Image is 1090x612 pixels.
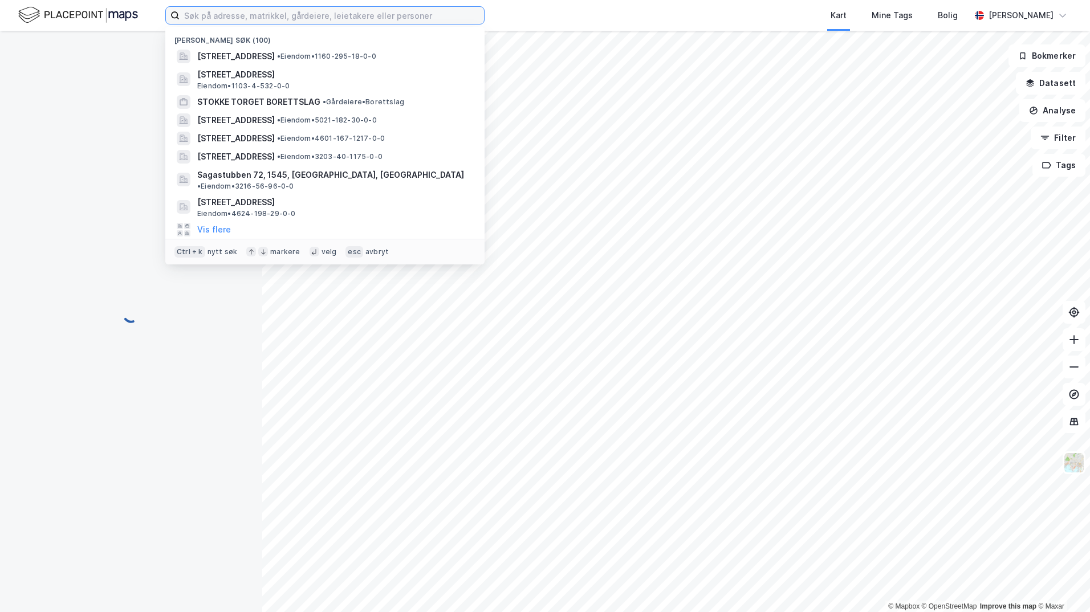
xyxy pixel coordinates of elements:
[322,247,337,256] div: velg
[197,81,290,91] span: Eiendom • 1103-4-532-0-0
[277,116,377,125] span: Eiendom • 5021-182-30-0-0
[277,134,385,143] span: Eiendom • 4601-167-1217-0-0
[323,97,326,106] span: •
[197,182,201,190] span: •
[180,7,484,24] input: Søk på adresse, matrikkel, gårdeiere, leietakere eller personer
[197,68,471,81] span: [STREET_ADDRESS]
[831,9,847,22] div: Kart
[1008,44,1085,67] button: Bokmerker
[922,602,977,610] a: OpenStreetMap
[197,195,471,209] span: [STREET_ADDRESS]
[197,168,464,182] span: Sagastubben 72, 1545, [GEOGRAPHIC_DATA], [GEOGRAPHIC_DATA]
[365,247,389,256] div: avbryt
[277,52,376,61] span: Eiendom • 1160-295-18-0-0
[197,113,275,127] span: [STREET_ADDRESS]
[938,9,958,22] div: Bolig
[345,246,363,258] div: esc
[270,247,300,256] div: markere
[122,305,140,324] img: spinner.a6d8c91a73a9ac5275cf975e30b51cfb.svg
[197,182,294,191] span: Eiendom • 3216-56-96-0-0
[18,5,138,25] img: logo.f888ab2527a4732fd821a326f86c7f29.svg
[165,27,485,47] div: [PERSON_NAME] søk (100)
[277,152,280,161] span: •
[277,116,280,124] span: •
[1031,127,1085,149] button: Filter
[208,247,238,256] div: nytt søk
[888,602,920,610] a: Mapbox
[197,150,275,164] span: [STREET_ADDRESS]
[197,132,275,145] span: [STREET_ADDRESS]
[197,95,320,109] span: STOKKE TORGET BORETTSLAG
[1019,99,1085,122] button: Analyse
[989,9,1054,22] div: [PERSON_NAME]
[872,9,913,22] div: Mine Tags
[197,223,231,236] button: Vis flere
[980,602,1036,610] a: Improve this map
[277,52,280,60] span: •
[197,209,296,218] span: Eiendom • 4624-198-29-0-0
[1032,154,1085,177] button: Tags
[1016,72,1085,95] button: Datasett
[174,246,205,258] div: Ctrl + k
[277,134,280,142] span: •
[323,97,404,107] span: Gårdeiere • Borettslag
[1033,557,1090,612] iframe: Chat Widget
[277,152,383,161] span: Eiendom • 3203-40-1175-0-0
[1063,452,1085,474] img: Z
[197,50,275,63] span: [STREET_ADDRESS]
